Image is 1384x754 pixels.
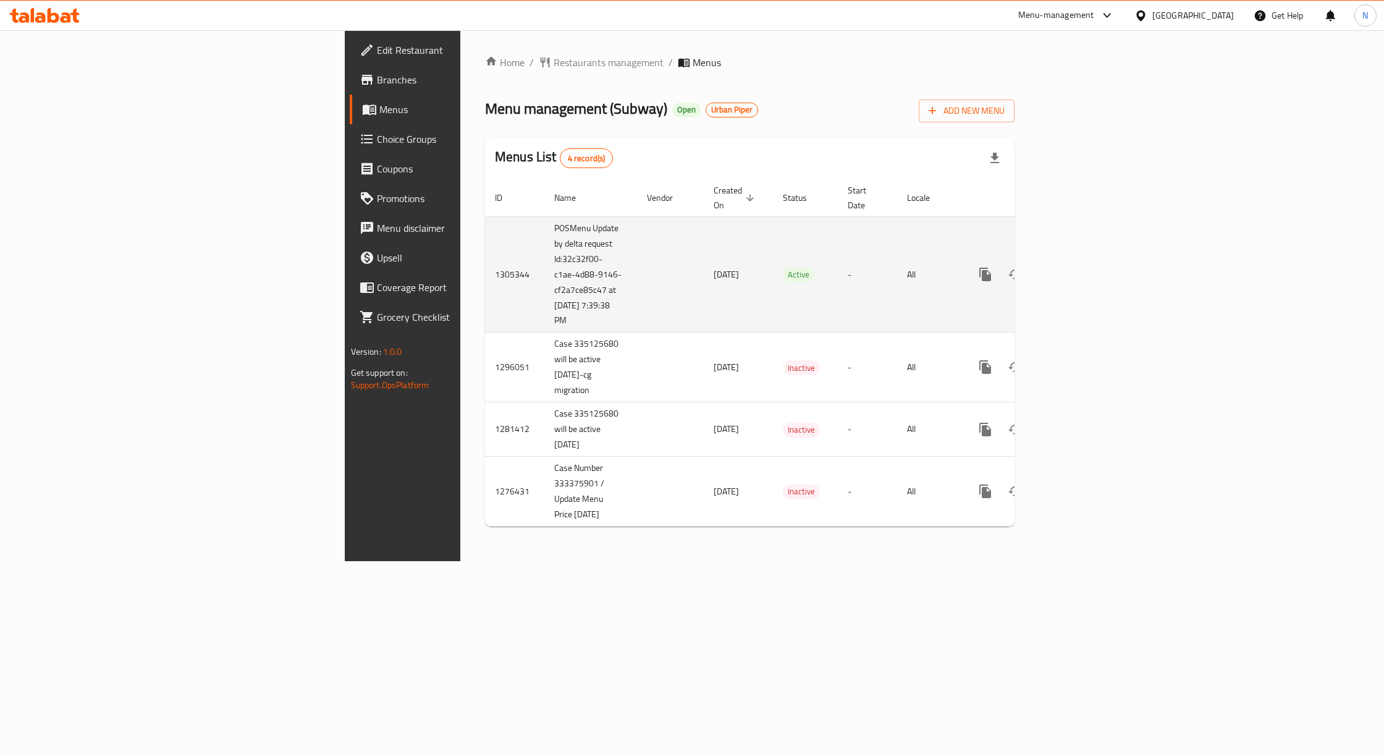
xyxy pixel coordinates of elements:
[897,333,961,402] td: All
[971,352,1000,382] button: more
[350,213,576,243] a: Menu disclaimer
[1000,415,1030,444] button: Change Status
[377,72,566,87] span: Branches
[485,95,667,122] span: Menu management ( Subway )
[897,402,961,457] td: All
[350,302,576,332] a: Grocery Checklist
[1000,352,1030,382] button: Change Status
[485,55,1015,70] nav: breadcrumb
[544,216,637,333] td: POSMenu Update by delta request Id:32c32f00-c1ae-4d88-9146-cf2a7ce85c47 at [DATE] 7:39:38 PM
[714,359,739,375] span: [DATE]
[961,179,1099,217] th: Actions
[838,333,897,402] td: -
[377,221,566,235] span: Menu disclaimer
[554,190,592,205] span: Name
[350,184,576,213] a: Promotions
[672,104,701,115] span: Open
[351,344,381,360] span: Version:
[929,103,1005,119] span: Add New Menu
[980,143,1010,173] div: Export file
[907,190,946,205] span: Locale
[350,65,576,95] a: Branches
[714,483,739,499] span: [DATE]
[377,161,566,176] span: Coupons
[351,377,429,393] a: Support.OpsPlatform
[350,124,576,154] a: Choice Groups
[783,190,823,205] span: Status
[350,95,576,124] a: Menus
[783,361,820,375] span: Inactive
[544,457,637,527] td: Case Number 333375901 / Update Menu Price [DATE]
[495,190,518,205] span: ID
[377,310,566,324] span: Grocery Checklist
[783,423,820,437] span: Inactive
[495,148,613,168] h2: Menus List
[919,100,1015,122] button: Add New Menu
[1152,9,1234,22] div: [GEOGRAPHIC_DATA]
[706,104,757,115] span: Urban Piper
[377,191,566,206] span: Promotions
[1362,9,1368,22] span: N
[714,266,739,282] span: [DATE]
[1000,260,1030,289] button: Change Status
[971,415,1000,444] button: more
[1000,477,1030,506] button: Change Status
[714,421,739,437] span: [DATE]
[350,243,576,273] a: Upsell
[647,190,689,205] span: Vendor
[350,273,576,302] a: Coverage Report
[377,280,566,295] span: Coverage Report
[838,457,897,527] td: -
[560,153,613,164] span: 4 record(s)
[783,268,814,282] span: Active
[897,457,961,527] td: All
[377,43,566,57] span: Edit Restaurant
[669,55,673,70] li: /
[379,102,566,117] span: Menus
[1018,8,1094,23] div: Menu-management
[838,402,897,457] td: -
[554,55,664,70] span: Restaurants management
[350,154,576,184] a: Coupons
[783,360,820,375] div: Inactive
[838,216,897,333] td: -
[377,250,566,265] span: Upsell
[672,103,701,117] div: Open
[350,35,576,65] a: Edit Restaurant
[848,183,882,213] span: Start Date
[897,216,961,333] td: All
[714,183,758,213] span: Created On
[544,402,637,457] td: Case 335125680 will be active [DATE]
[485,179,1099,527] table: enhanced table
[351,365,408,381] span: Get support on:
[971,260,1000,289] button: more
[383,344,402,360] span: 1.0.0
[560,148,614,168] div: Total records count
[971,477,1000,506] button: more
[693,55,721,70] span: Menus
[539,55,664,70] a: Restaurants management
[783,485,820,499] span: Inactive
[544,333,637,402] td: Case 335125680 will be active [DATE]-cg migration
[377,132,566,146] span: Choice Groups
